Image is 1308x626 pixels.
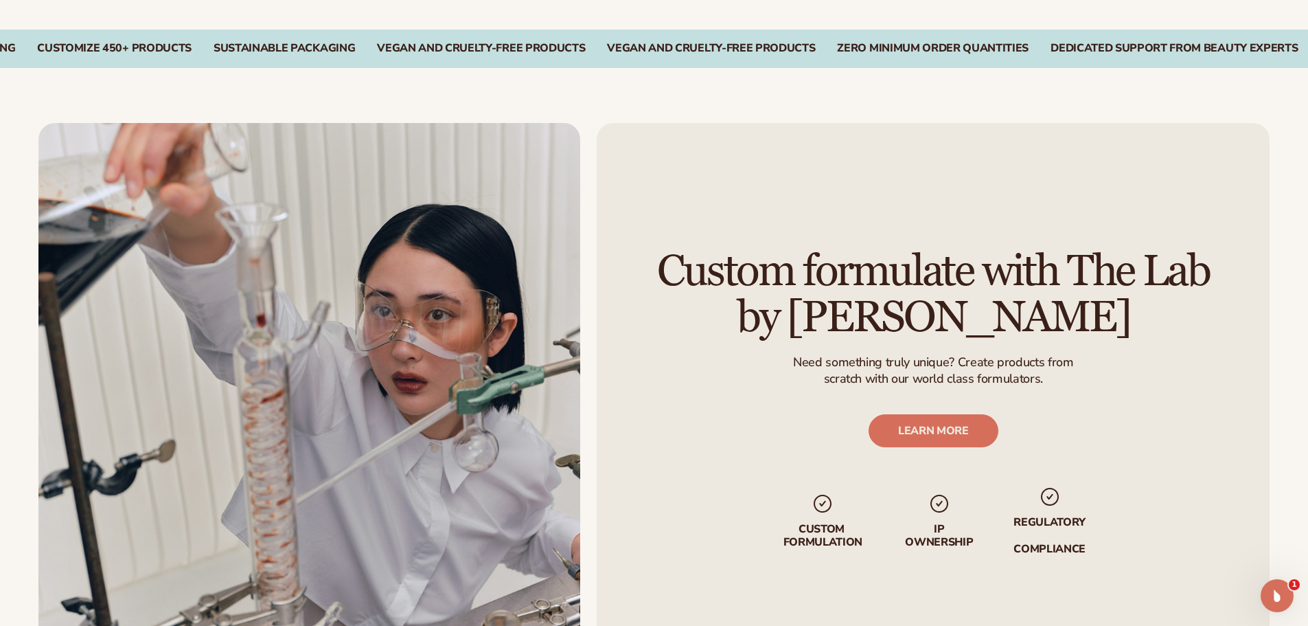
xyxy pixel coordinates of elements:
p: regulatory compliance [1012,516,1086,556]
div: Dedicated Support From Beauty Experts [1051,42,1298,55]
p: Need something truly unique? Create products from [793,355,1073,370]
iframe: Intercom live chat [1261,579,1294,612]
span: 1 [1289,579,1300,590]
a: LEARN MORE [868,414,998,447]
p: IP Ownership [904,523,974,549]
img: checkmark_svg [812,493,834,515]
div: Vegan and Cruelty-Free Products [607,42,815,55]
p: scratch with our world class formulators. [793,371,1073,387]
img: checkmark_svg [928,493,950,515]
div: SUSTAINABLE PACKAGING [214,42,355,55]
p: Custom formulation [779,523,865,549]
div: VEGAN AND CRUELTY-FREE PRODUCTS [377,42,585,55]
div: Zero Minimum Order QuantitieS [837,42,1029,55]
h2: Custom formulate with The Lab by [PERSON_NAME] [635,249,1232,341]
div: CUSTOMIZE 450+ PRODUCTS [37,42,192,55]
img: checkmark_svg [1038,486,1060,508]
